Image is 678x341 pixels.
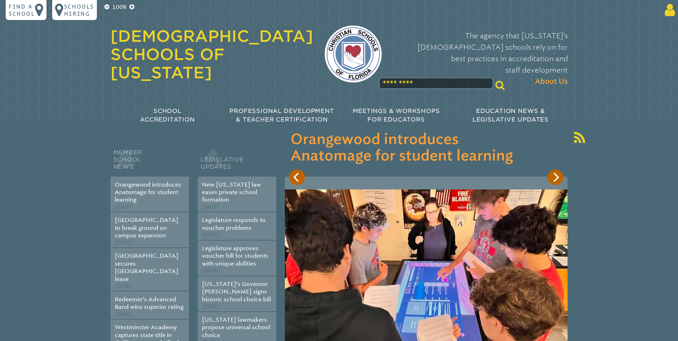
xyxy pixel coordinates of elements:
[535,76,568,87] span: About Us
[393,30,568,87] p: The agency that [US_STATE]’s [DEMOGRAPHIC_DATA] schools rely on for best practices in accreditati...
[202,303,219,310] span: [DATE]
[325,25,382,83] img: csf-logo-web-colors.png
[110,27,313,82] a: [DEMOGRAPHIC_DATA] Schools of [US_STATE]
[64,3,94,17] p: Schools Hiring
[140,108,194,123] span: School Accreditation
[115,204,132,210] span: [DATE]
[115,240,132,246] span: [DATE]
[115,296,184,310] a: Redeemer’s Advanced Band wins superior rating
[202,316,270,338] a: [US_STATE] lawmakers propose universal school choice
[115,181,181,203] a: Orangewood introduces Anatomage for student learning
[115,311,132,317] span: [DATE]
[202,181,261,203] a: New [US_STATE] law eases private school formation
[291,132,562,164] h3: Orangewood introduces Anatomage for student learning
[202,268,219,274] span: [DATE]
[115,217,178,239] a: [GEOGRAPHIC_DATA] to break ground on campus expansion
[202,245,268,267] a: Legislature approves voucher bill for students with unique abilities
[115,252,178,282] a: [GEOGRAPHIC_DATA] secures [GEOGRAPHIC_DATA] lease
[115,283,132,289] span: [DATE]
[472,108,549,123] span: Education News & Legislative Updates
[202,204,219,210] span: [DATE]
[229,108,334,123] span: Professional Development & Teacher Certification
[202,217,266,231] a: Legislature responds to voucher problems
[548,169,563,185] button: Next
[289,169,305,185] button: Previous
[110,147,189,177] h2: Member School News
[9,3,35,17] p: Find a school
[202,232,219,238] span: [DATE]
[198,147,276,177] h2: Legislative Updates
[353,108,440,123] span: Meetings & Workshops for Educators
[202,281,271,303] a: [US_STATE]’s Governor [PERSON_NAME] signs historic school choice bill
[111,3,128,11] p: 100%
